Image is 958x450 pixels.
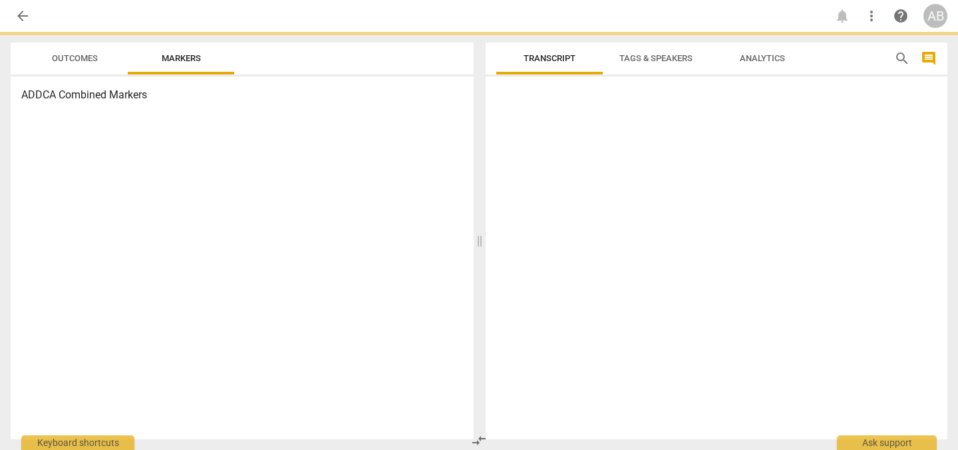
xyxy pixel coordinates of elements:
[864,8,879,24] span: more_vert
[52,53,98,63] span: Outcomes
[889,4,913,28] a: Help
[918,48,939,69] button: Show/Hide comments
[471,433,487,449] span: compare_arrows
[893,8,909,24] span: help
[15,8,31,24] span: arrow_back
[837,435,937,450] div: Ask support
[162,53,201,63] span: Markers
[524,53,575,63] span: Transcript
[923,4,947,28] button: AB
[891,48,913,69] button: Search
[21,87,463,103] h3: ADDCA Combined Markers
[921,51,937,66] span: comment
[894,51,910,66] span: search
[740,53,785,63] span: Analytics
[21,435,134,450] div: Keyboard shortcuts
[619,53,693,63] span: Tags & Speakers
